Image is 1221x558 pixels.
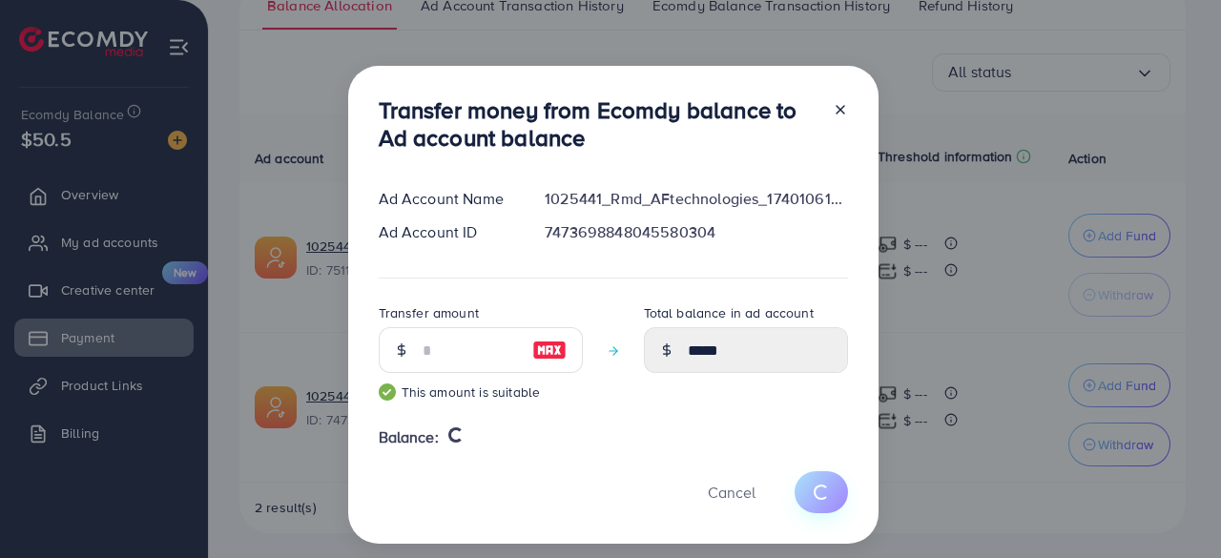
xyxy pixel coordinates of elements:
[379,96,817,152] h3: Transfer money from Ecomdy balance to Ad account balance
[379,303,479,322] label: Transfer amount
[684,471,779,512] button: Cancel
[532,339,567,362] img: image
[529,221,862,243] div: 7473698848045580304
[529,188,862,210] div: 1025441_Rmd_AFtechnologies_1740106118522
[363,221,530,243] div: Ad Account ID
[708,482,755,503] span: Cancel
[379,383,396,401] img: guide
[644,303,814,322] label: Total balance in ad account
[363,188,530,210] div: Ad Account Name
[379,426,439,448] span: Balance:
[1140,472,1207,544] iframe: Chat
[379,382,583,402] small: This amount is suitable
